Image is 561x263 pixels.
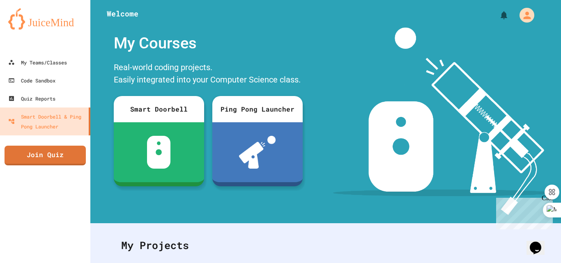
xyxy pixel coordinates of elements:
[114,96,204,122] div: Smart Doorbell
[8,75,55,85] div: Code Sandbox
[511,6,536,25] div: My Account
[333,27,553,215] img: banner-image-my-projects.png
[239,136,276,169] img: ppl-with-ball.png
[5,146,86,165] a: Join Quiz
[147,136,170,169] img: sdb-white.svg
[113,229,538,261] div: My Projects
[527,230,553,255] iframe: chat widget
[212,96,303,122] div: Ping Pong Launcher
[8,112,85,131] div: Smart Doorbell & Ping Pong Launcher
[110,59,307,90] div: Real-world coding projects. Easily integrated into your Computer Science class.
[8,8,82,30] img: logo-orange.svg
[8,57,67,67] div: My Teams/Classes
[3,3,57,52] div: Chat with us now!Close
[8,94,55,103] div: Quiz Reports
[484,8,511,22] div: My Notifications
[110,27,307,59] div: My Courses
[493,194,553,229] iframe: chat widget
